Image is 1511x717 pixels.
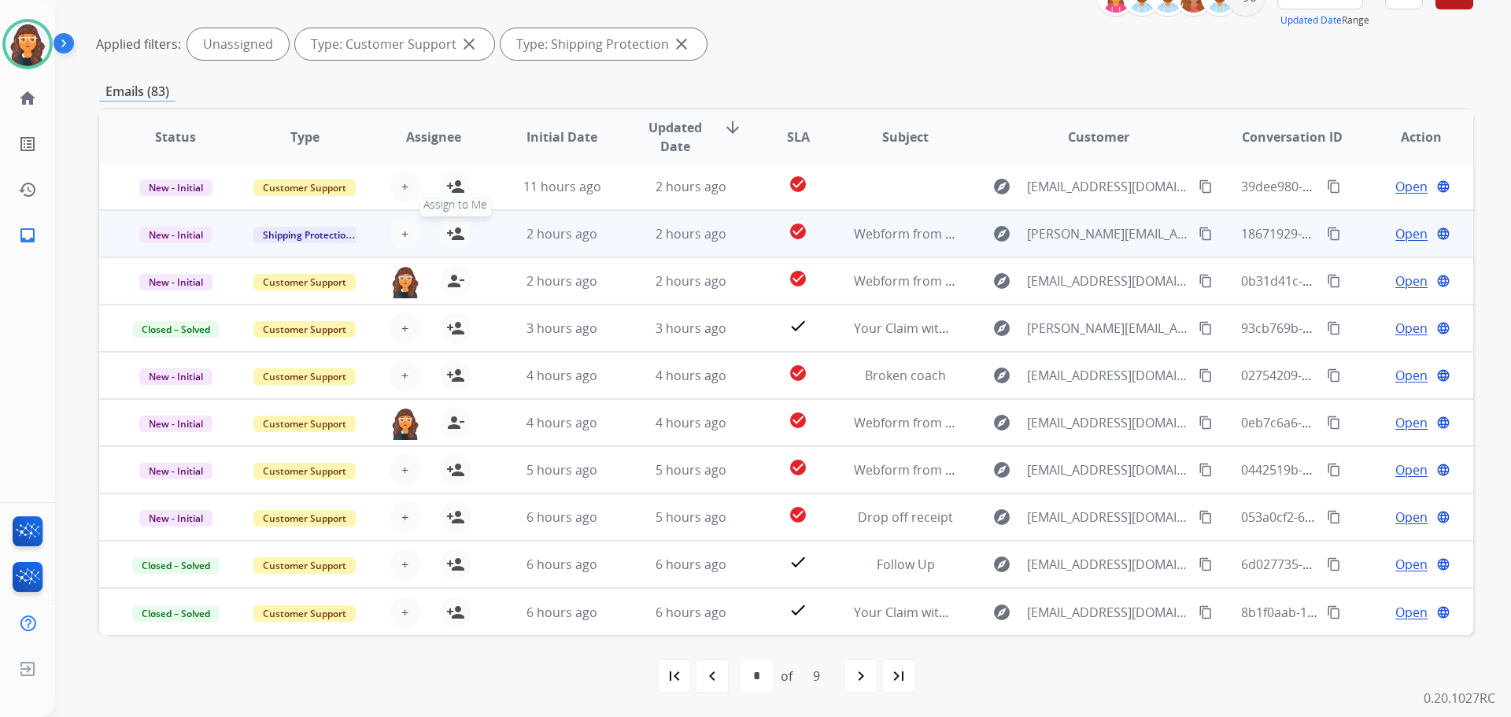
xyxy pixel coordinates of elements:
mat-icon: content_copy [1327,227,1341,241]
button: Updated Date [1280,14,1342,27]
mat-icon: language [1436,179,1450,194]
span: Drop off receipt [858,508,953,526]
mat-icon: person_add [446,603,465,622]
button: + [390,501,421,533]
span: Customer Support [253,321,356,338]
button: + [390,597,421,628]
mat-icon: explore [992,177,1011,196]
mat-icon: language [1436,321,1450,335]
span: + [401,603,408,622]
img: agent-avatar [390,265,421,298]
span: + [401,177,408,196]
img: avatar [6,22,50,66]
mat-icon: language [1436,368,1450,383]
th: Action [1344,109,1473,164]
mat-icon: person_add [446,508,465,527]
span: Shipping Protection [253,227,361,243]
span: Open [1395,413,1428,432]
span: 6 hours ago [526,556,597,573]
mat-icon: content_copy [1327,557,1341,571]
span: 02754209-9179-47d0-8c7c-59cf483f6c7b [1241,367,1476,384]
span: Open [1395,177,1428,196]
span: New - Initial [139,463,212,479]
span: Customer Support [253,416,356,432]
span: + [401,460,408,479]
span: SLA [787,128,810,146]
p: 0.20.1027RC [1424,689,1495,708]
mat-icon: first_page [665,667,684,686]
span: + [401,555,408,574]
mat-icon: explore [992,319,1011,338]
span: [EMAIL_ADDRESS][DOMAIN_NAME] [1027,177,1189,196]
mat-icon: content_copy [1199,321,1213,335]
span: Updated Date [640,118,711,156]
span: 11 hours ago [523,178,601,195]
span: Open [1395,460,1428,479]
span: Customer Support [253,463,356,479]
span: Customer Support [253,179,356,196]
mat-icon: navigate_next [852,667,870,686]
span: 3 hours ago [526,320,597,337]
span: 2 hours ago [656,225,726,242]
span: + [401,508,408,527]
mat-icon: check_circle [789,175,807,194]
span: Your Claim with Extend [854,604,991,621]
span: [EMAIL_ADDRESS][DOMAIN_NAME] [1027,508,1189,527]
mat-icon: person_add [446,460,465,479]
span: 0b31d41c-d57a-4f6c-a8ff-a6950bf05faf [1241,272,1467,290]
span: Status [155,128,196,146]
span: Assignee [406,128,461,146]
mat-icon: content_copy [1199,510,1213,524]
mat-icon: content_copy [1199,179,1213,194]
span: 39dee980-d319-4ad5-b9e3-e914c9ba91aa [1241,178,1487,195]
mat-icon: list_alt [18,135,37,153]
span: [EMAIL_ADDRESS][DOMAIN_NAME] [1027,460,1189,479]
mat-icon: check_circle [789,269,807,288]
span: [PERSON_NAME][EMAIL_ADDRESS][DOMAIN_NAME] [1027,224,1189,243]
span: [EMAIL_ADDRESS][DOMAIN_NAME] [1027,272,1189,290]
mat-icon: content_copy [1327,321,1341,335]
mat-icon: content_copy [1199,416,1213,430]
mat-icon: explore [992,555,1011,574]
span: New - Initial [139,510,212,527]
mat-icon: arrow_downward [723,118,742,137]
mat-icon: content_copy [1199,227,1213,241]
span: 2 hours ago [526,272,597,290]
span: Open [1395,366,1428,385]
mat-icon: home [18,89,37,108]
mat-icon: check_circle [789,364,807,383]
mat-icon: close [672,35,691,54]
mat-icon: person_add [446,177,465,196]
span: Customer Support [253,605,356,622]
span: Customer Support [253,557,356,574]
div: Type: Shipping Protection [501,28,707,60]
mat-icon: language [1436,557,1450,571]
button: Assign to Me [440,218,471,249]
span: 6 hours ago [656,604,726,621]
span: [EMAIL_ADDRESS][DOMAIN_NAME] [1027,603,1189,622]
mat-icon: content_copy [1327,510,1341,524]
mat-icon: content_copy [1199,463,1213,477]
span: 6d027735-713d-441a-ab85-59a811fbb148 [1241,556,1484,573]
span: Subject [882,128,929,146]
mat-icon: explore [992,366,1011,385]
span: + [401,224,408,243]
button: + [390,171,421,202]
mat-icon: check [789,553,807,571]
mat-icon: check_circle [789,411,807,430]
span: 2 hours ago [526,225,597,242]
span: Open [1395,319,1428,338]
span: New - Initial [139,179,212,196]
mat-icon: language [1436,463,1450,477]
span: [EMAIL_ADDRESS][DOMAIN_NAME] [1027,413,1189,432]
span: Customer Support [253,510,356,527]
mat-icon: explore [992,224,1011,243]
mat-icon: language [1436,416,1450,430]
span: 5 hours ago [656,461,726,479]
span: 053a0cf2-6486-4407-bd34-59fa0c90ab25 [1241,508,1478,526]
span: 6 hours ago [526,508,597,526]
span: 4 hours ago [656,367,726,384]
mat-icon: person_remove [446,413,465,432]
span: Your Claim with Extend [854,320,991,337]
div: Unassigned [187,28,289,60]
